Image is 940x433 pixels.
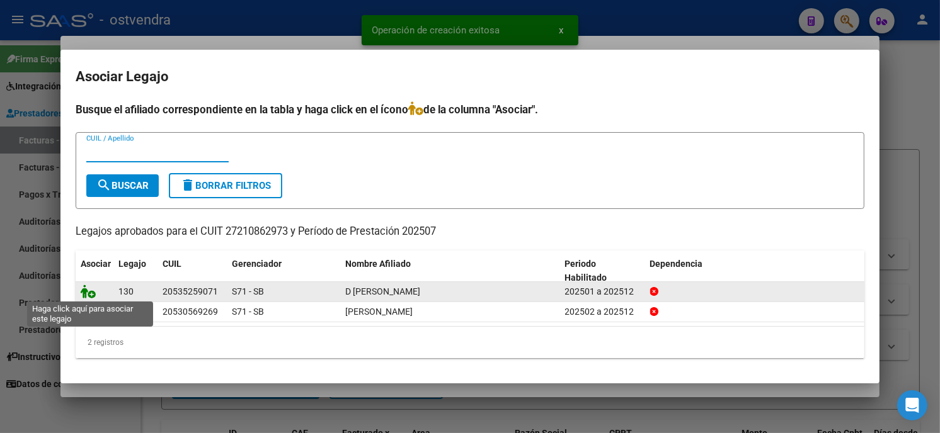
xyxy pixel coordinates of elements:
[158,250,227,292] datatable-header-cell: CUIL
[76,327,864,358] div: 2 registros
[163,284,218,299] div: 20535259071
[169,173,282,198] button: Borrar Filtros
[180,177,195,193] mat-icon: delete
[227,250,340,292] datatable-header-cell: Gerenciador
[232,286,264,296] span: S71 - SB
[163,259,181,269] span: CUIL
[76,250,113,292] datatable-header-cell: Asociar
[560,250,645,292] datatable-header-cell: Periodo Habilitado
[118,286,134,296] span: 130
[650,259,703,269] span: Dependencia
[180,180,271,191] span: Borrar Filtros
[113,250,158,292] datatable-header-cell: Legajo
[76,224,864,240] p: Legajos aprobados para el CUIT 27210862973 y Período de Prestación 202507
[340,250,560,292] datatable-header-cell: Nombre Afiliado
[345,286,420,296] span: D ANTUONO TIZIANO
[345,259,411,269] span: Nombre Afiliado
[345,306,413,317] span: CERNE JANO EZEQUIEL
[118,306,129,317] span: 97
[565,305,640,319] div: 202502 a 202512
[96,177,112,193] mat-icon: search
[118,259,146,269] span: Legajo
[76,65,864,89] h2: Asociar Legajo
[86,174,159,197] button: Buscar
[897,390,927,420] div: Open Intercom Messenger
[163,305,218,319] div: 20530569269
[565,284,640,299] div: 202501 a 202512
[645,250,865,292] datatable-header-cell: Dependencia
[96,180,149,191] span: Buscar
[232,306,264,317] span: S71 - SB
[76,101,864,118] h4: Busque el afiliado correspondiente en la tabla y haga click en el ícono de la columna "Asociar".
[232,259,282,269] span: Gerenciador
[565,259,607,283] span: Periodo Habilitado
[81,259,111,269] span: Asociar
